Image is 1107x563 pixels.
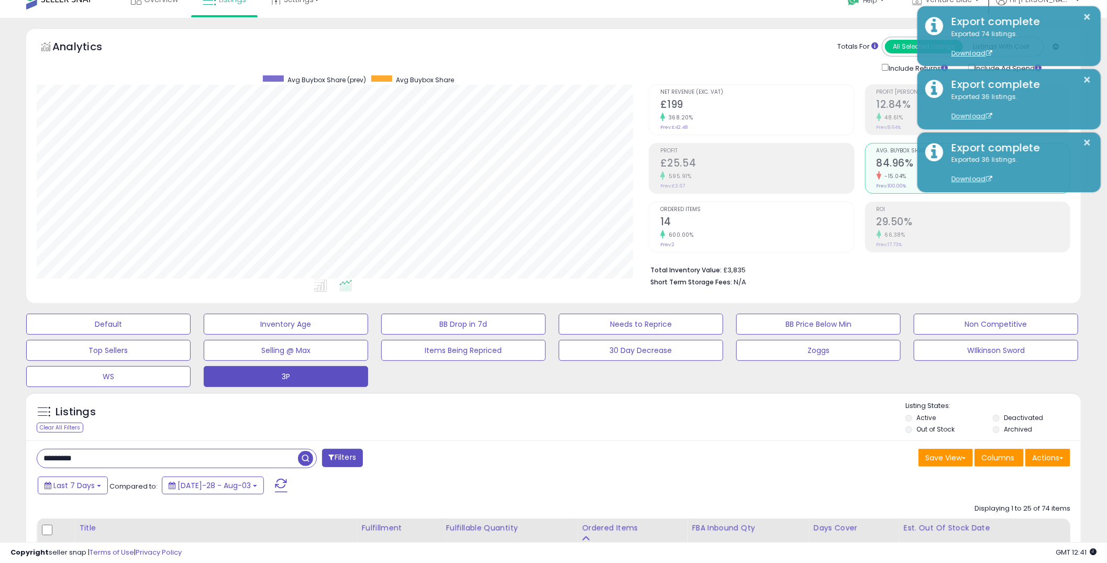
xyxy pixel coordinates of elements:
[660,183,685,189] small: Prev: £3.67
[951,112,992,120] a: Download
[56,405,96,420] h5: Listings
[361,523,437,534] div: Fulfillment
[660,148,854,154] span: Profit
[874,62,960,74] div: Include Returns
[944,14,1093,29] div: Export complete
[381,340,546,361] button: Items Being Repriced
[559,340,723,361] button: 30 Day Decrease
[559,314,723,335] button: Needs to Reprice
[37,423,83,433] div: Clear All Filters
[736,314,901,335] button: BB Price Below Min
[381,314,546,335] button: BB Drop in 7d
[650,278,732,286] b: Short Term Storage Fees:
[10,547,49,557] strong: Copyright
[10,548,182,558] div: seller snap | |
[1025,449,1070,467] button: Actions
[650,263,1062,275] li: £3,835
[905,401,1081,411] p: Listing States:
[877,124,901,130] small: Prev: 8.64%
[944,77,1093,92] div: Export complete
[665,114,693,122] small: 368.20%
[736,340,901,361] button: Zoggs
[944,29,1093,59] div: Exported 74 listings.
[204,366,368,387] button: 3P
[26,366,191,387] button: WS
[885,40,963,53] button: All Selected Listings
[136,547,182,557] a: Privacy Policy
[881,172,907,180] small: -15.04%
[692,523,804,534] div: FBA inbound Qty
[960,62,1059,74] div: Include Ad Spend
[660,90,854,95] span: Net Revenue (Exc. VAT)
[916,413,936,422] label: Active
[877,148,1070,154] span: Avg. Buybox Share
[877,216,1070,230] h2: 29.50%
[665,231,694,239] small: 600.00%
[1083,73,1092,86] button: ×
[665,172,692,180] small: 595.91%
[877,157,1070,171] h2: 84.96%
[204,314,368,335] button: Inventory Age
[53,480,95,491] span: Last 7 Days
[650,266,722,274] b: Total Inventory Value:
[1004,425,1032,434] label: Archived
[1083,136,1092,149] button: ×
[734,277,746,287] span: N/A
[26,340,191,361] button: Top Sellers
[881,231,905,239] small: 66.38%
[904,523,1066,534] div: Est. Out Of Stock Date
[877,207,1070,213] span: ROI
[90,547,134,557] a: Terms of Use
[178,480,251,491] span: [DATE]-28 - Aug-03
[396,75,454,84] span: Avg Buybox Share
[660,207,854,213] span: Ordered Items
[944,92,1093,122] div: Exported 36 listings.
[582,523,683,534] div: Ordered Items
[877,241,902,248] small: Prev: 17.73%
[660,241,674,248] small: Prev: 2
[109,481,158,491] span: Compared to:
[1004,413,1043,422] label: Deactivated
[814,523,895,534] div: Days Cover
[79,523,352,534] div: Title
[951,174,992,183] a: Download
[877,98,1070,113] h2: 12.84%
[52,39,123,57] h5: Analytics
[287,75,366,84] span: Avg Buybox Share (prev)
[660,124,688,130] small: Prev: £42.48
[981,452,1014,463] span: Columns
[322,449,363,467] button: Filters
[38,477,108,494] button: Last 7 Days
[951,49,992,58] a: Download
[975,449,1024,467] button: Columns
[944,155,1093,184] div: Exported 36 listings.
[446,523,573,534] div: Fulfillable Quantity
[660,157,854,171] h2: £25.54
[660,216,854,230] h2: 14
[916,425,955,434] label: Out of Stock
[162,477,264,494] button: [DATE]-28 - Aug-03
[881,114,903,122] small: 48.61%
[660,98,854,113] h2: £199
[204,340,368,361] button: Selling @ Max
[837,42,878,52] div: Totals For
[877,90,1070,95] span: Profit [PERSON_NAME]
[914,314,1078,335] button: Non Competitive
[975,504,1070,514] div: Displaying 1 to 25 of 74 items
[918,449,973,467] button: Save View
[877,183,906,189] small: Prev: 100.00%
[1056,547,1097,557] span: 2025-08-11 12:41 GMT
[26,314,191,335] button: Default
[914,340,1078,361] button: WIlkinson Sword
[1083,10,1092,24] button: ×
[944,140,1093,156] div: Export complete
